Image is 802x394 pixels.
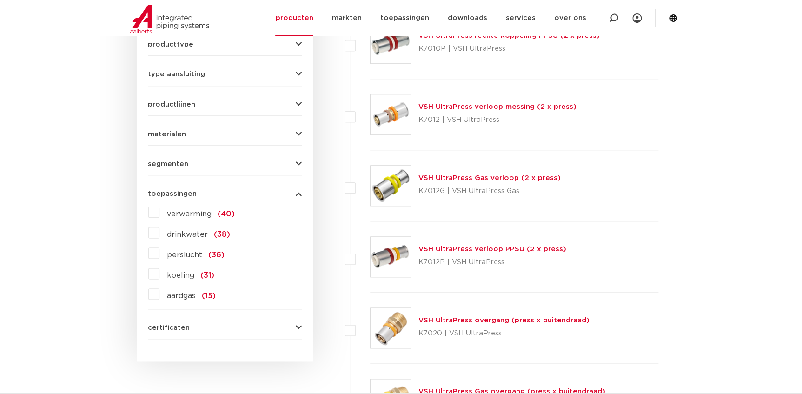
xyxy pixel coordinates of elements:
a: VSH UltraPress verloop PPSU (2 x press) [418,246,566,253]
img: Thumbnail for VSH UltraPress Gas verloop (2 x press) [371,166,411,206]
img: Thumbnail for VSH UltraPress verloop messing (2 x press) [371,94,411,134]
button: toepassingen [148,190,302,197]
a: VSH UltraPress Gas verloop (2 x press) [418,174,561,181]
span: segmenten [148,160,188,167]
button: producttype [148,41,302,48]
img: Thumbnail for VSH UltraPress overgang (press x buitendraad) [371,308,411,348]
span: verwarming [167,210,212,218]
span: (36) [208,251,225,259]
span: (40) [218,210,235,218]
span: koeling [167,272,194,279]
a: VSH UltraPress overgang (press x buitendraad) [418,317,590,324]
span: (15) [202,292,216,300]
button: certificaten [148,324,302,331]
button: segmenten [148,160,302,167]
a: VSH UltraPress verloop messing (2 x press) [418,103,577,110]
span: certificaten [148,324,190,331]
button: productlijnen [148,101,302,108]
p: K7012G | VSH UltraPress Gas [418,184,561,199]
img: Thumbnail for VSH UltraPress verloop PPSU (2 x press) [371,237,411,277]
p: K7012P | VSH UltraPress [418,255,566,270]
span: materialen [148,131,186,138]
span: perslucht [167,251,202,259]
p: K7020 | VSH UltraPress [418,326,590,341]
button: type aansluiting [148,71,302,78]
span: aardgas [167,292,196,300]
span: type aansluiting [148,71,205,78]
span: toepassingen [148,190,197,197]
button: materialen [148,131,302,138]
span: productlijnen [148,101,195,108]
span: drinkwater [167,231,208,238]
span: (38) [214,231,230,238]
span: (31) [200,272,214,279]
img: Thumbnail for VSH UltraPress rechte koppeling PPSU (2 x press) [371,23,411,63]
p: K7012 | VSH UltraPress [418,113,577,127]
span: producttype [148,41,193,48]
p: K7010P | VSH UltraPress [418,41,600,56]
